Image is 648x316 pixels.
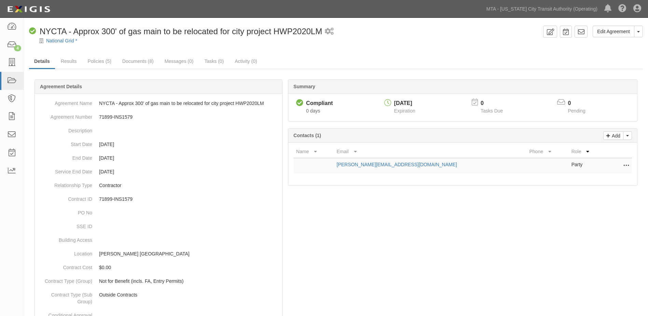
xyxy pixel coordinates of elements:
[38,124,92,134] dt: Description
[394,108,415,114] span: Expiration
[38,137,279,151] dd: [DATE]
[38,220,92,230] dt: SSE ID
[38,179,279,192] dd: Contractor
[569,145,605,158] th: Role
[29,26,322,37] div: NYCTA - Approx 300' of gas main to be relocated for city project HWP2020LM
[569,158,605,173] td: Party
[14,45,21,51] div: 4
[40,27,322,36] span: NYCTA - Approx 300' of gas main to be relocated for city project HWP2020LM
[296,100,303,107] i: Compliant
[293,133,321,138] b: Contacts (1)
[46,38,77,43] a: National Grid *
[38,96,92,107] dt: Agreement Name
[29,54,55,69] a: Details
[293,84,315,89] b: Summary
[481,108,503,114] span: Tasks Due
[38,179,92,189] dt: Relationship Type
[29,28,36,35] i: Compliant
[394,100,415,107] div: [DATE]
[38,274,92,285] dt: Contract Type (Group)
[230,54,262,68] a: Activity (0)
[56,54,82,68] a: Results
[38,192,92,202] dt: Contract ID
[38,96,279,110] dd: NYCTA - Approx 300' of gas main to be relocated for city project HWP2020LM
[568,108,585,114] span: Pending
[38,247,92,257] dt: Location
[38,165,279,179] dd: [DATE]
[334,145,527,158] th: Email
[38,233,92,243] dt: Building Access
[83,54,116,68] a: Policies (5)
[481,100,511,107] p: 0
[526,145,568,158] th: Phone
[38,261,92,271] dt: Contract Cost
[99,264,279,271] p: $0.00
[38,137,92,148] dt: Start Date
[38,151,279,165] dd: [DATE]
[603,131,623,140] a: Add
[40,84,82,89] b: Agreement Details
[325,28,334,35] i: 1 scheduled workflow
[199,54,229,68] a: Tasks (0)
[38,151,92,161] dt: End Date
[38,288,92,305] dt: Contract Type (Sub Group)
[38,110,92,120] dt: Agreement Number
[160,54,199,68] a: Messages (0)
[99,278,279,285] p: Not for Benefit (incls. FA, Entry Permits)
[38,206,92,216] dt: PO No
[593,26,634,37] a: Edit Agreement
[568,100,594,107] p: 0
[5,3,52,15] img: Logo
[610,132,620,140] p: Add
[99,196,279,202] p: 71899-INS1579
[38,110,279,124] dd: 71899-INS1579
[117,54,159,68] a: Documents (8)
[483,2,601,16] a: MTA - [US_STATE] City Transit Authority (Operating)
[337,162,457,167] a: [PERSON_NAME][EMAIL_ADDRESS][DOMAIN_NAME]
[306,100,333,107] div: Compliant
[618,5,626,13] i: Help Center - Complianz
[99,291,279,298] p: Outside Contracts
[306,108,320,114] span: Since 08/28/2025
[38,165,92,175] dt: Service End Date
[99,250,279,257] p: [PERSON_NAME] [GEOGRAPHIC_DATA]
[293,145,334,158] th: Name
